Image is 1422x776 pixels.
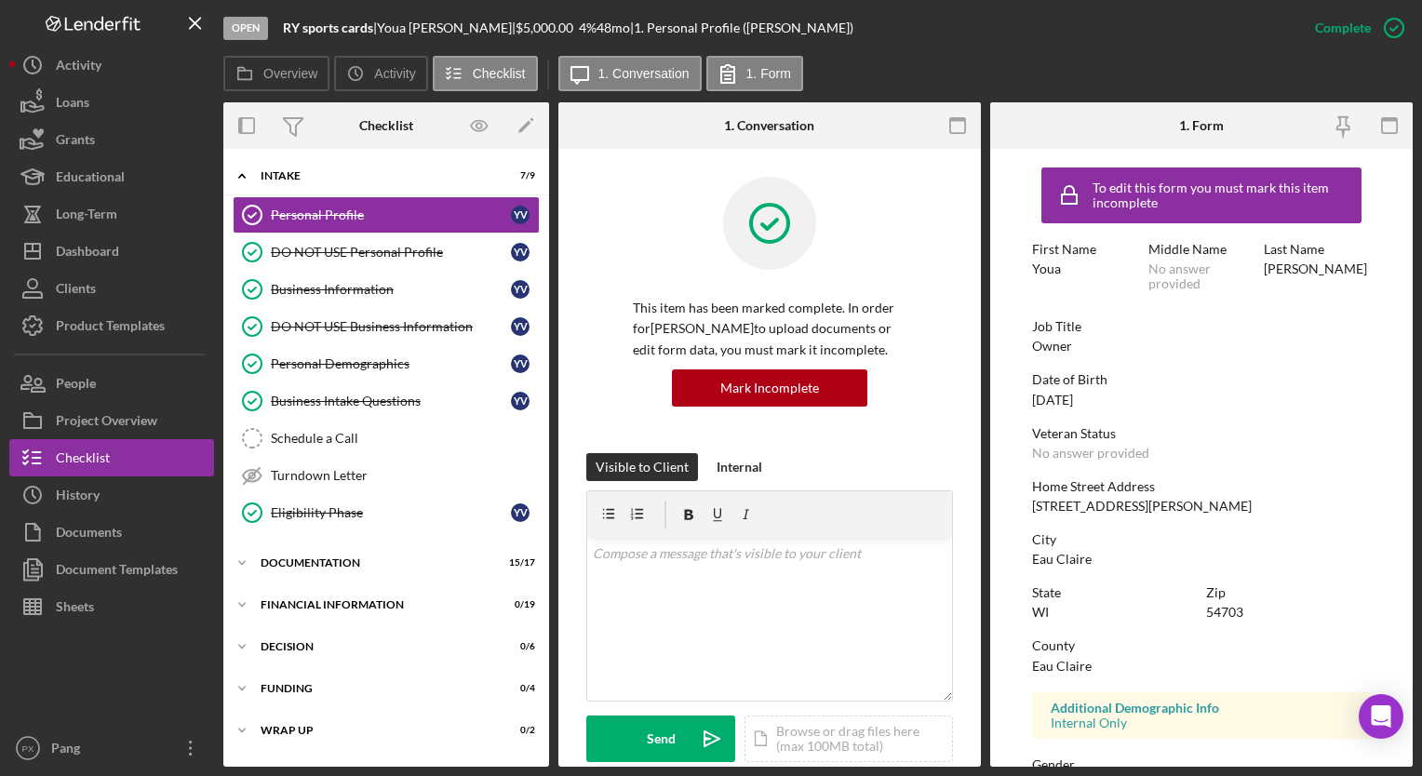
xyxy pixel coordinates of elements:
[1032,242,1138,257] div: First Name
[271,207,511,222] div: Personal Profile
[1179,118,1224,133] div: 1. Form
[233,345,540,382] a: Personal DemographicsYV
[1032,638,1370,653] div: County
[630,20,853,35] div: | 1. Personal Profile ([PERSON_NAME])
[1148,261,1254,291] div: No answer provided
[9,47,214,84] a: Activity
[9,551,214,588] a: Document Templates
[271,319,511,334] div: DO NOT USE Business Information
[1032,552,1092,567] div: Eau Claire
[1093,181,1356,210] div: To edit this form you must mark this item incomplete
[56,121,95,163] div: Grants
[271,505,511,520] div: Eligibility Phase
[233,382,540,420] a: Business Intake QuestionsYV
[502,557,535,569] div: 15 / 17
[672,369,867,407] button: Mark Incomplete
[223,17,268,40] div: Open
[271,282,511,297] div: Business Information
[223,56,329,91] button: Overview
[9,84,214,121] button: Loans
[473,66,526,81] label: Checklist
[1032,393,1073,408] div: [DATE]
[1032,757,1370,772] div: Gender
[1032,532,1370,547] div: City
[263,66,317,81] label: Overview
[1032,261,1061,276] div: Youa
[746,66,791,81] label: 1. Form
[9,121,214,158] button: Grants
[1032,446,1149,461] div: No answer provided
[9,476,214,514] a: History
[1032,319,1370,334] div: Job Title
[233,420,540,457] a: Schedule a Call
[9,365,214,402] button: People
[1051,701,1351,716] div: Additional Demographic Info
[56,195,117,237] div: Long-Term
[261,170,489,181] div: Intake
[502,170,535,181] div: 7 / 9
[1264,242,1370,257] div: Last Name
[9,270,214,307] button: Clients
[271,356,511,371] div: Personal Demographics
[56,514,122,555] div: Documents
[558,56,702,91] button: 1. Conversation
[707,453,771,481] button: Internal
[283,20,377,35] div: |
[261,683,489,694] div: Funding
[56,588,94,630] div: Sheets
[56,439,110,481] div: Checklist
[9,439,214,476] button: Checklist
[1032,499,1252,514] div: [STREET_ADDRESS][PERSON_NAME]
[502,599,535,610] div: 0 / 19
[1032,585,1197,600] div: State
[502,725,535,736] div: 0 / 2
[56,551,178,593] div: Document Templates
[597,20,630,35] div: 48 mo
[271,394,511,408] div: Business Intake Questions
[261,599,489,610] div: Financial Information
[271,468,539,483] div: Turndown Letter
[233,234,540,271] a: DO NOT USE Personal ProfileYV
[706,56,803,91] button: 1. Form
[511,392,530,410] div: Y V
[1032,479,1370,494] div: Home Street Address
[9,402,214,439] button: Project Overview
[56,233,119,274] div: Dashboard
[9,588,214,625] button: Sheets
[1359,694,1403,739] div: Open Intercom Messenger
[511,243,530,261] div: Y V
[271,245,511,260] div: DO NOT USE Personal Profile
[1206,585,1371,600] div: Zip
[22,743,34,754] text: PX
[596,453,689,481] div: Visible to Client
[9,233,214,270] button: Dashboard
[717,453,762,481] div: Internal
[1032,426,1370,441] div: Veteran Status
[1032,372,1370,387] div: Date of Birth
[9,514,214,551] a: Documents
[511,280,530,299] div: Y V
[516,20,579,35] div: $5,000.00
[433,56,538,91] button: Checklist
[586,453,698,481] button: Visible to Client
[56,365,96,407] div: People
[1032,659,1092,674] div: Eau Claire
[502,641,535,652] div: 0 / 6
[261,725,489,736] div: Wrap Up
[9,195,214,233] button: Long-Term
[56,47,101,88] div: Activity
[1264,261,1367,276] div: [PERSON_NAME]
[233,308,540,345] a: DO NOT USE Business InformationYV
[9,307,214,344] button: Product Templates
[9,158,214,195] button: Educational
[502,683,535,694] div: 0 / 4
[56,270,96,312] div: Clients
[334,56,427,91] button: Activity
[233,271,540,308] a: Business InformationYV
[1032,605,1049,620] div: WI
